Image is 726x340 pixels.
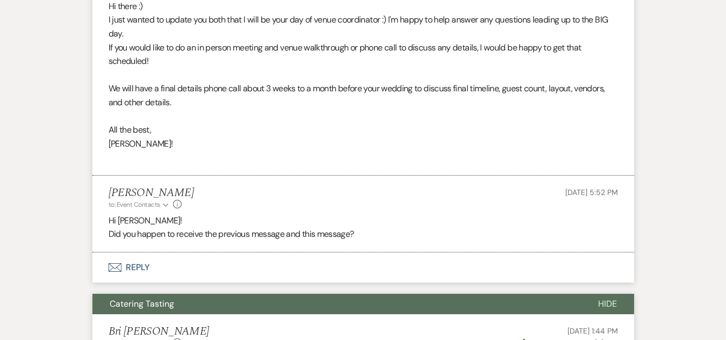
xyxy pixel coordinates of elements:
[109,82,618,109] p: We will have a final details phone call about 3 weeks to a month before your wedding to discuss f...
[109,325,210,338] h5: Bri [PERSON_NAME]
[109,123,618,137] p: All the best,
[110,298,174,309] span: Catering Tasting
[92,294,581,314] button: Catering Tasting
[109,214,618,228] p: Hi [PERSON_NAME]!
[109,227,618,241] p: Did you happen to receive the previous message and this message?
[581,294,634,314] button: Hide
[567,326,617,336] span: [DATE] 1:44 PM
[565,187,617,197] span: [DATE] 5:52 PM
[109,200,160,209] span: to: Event Contacts
[109,200,170,209] button: to: Event Contacts
[109,13,618,40] p: I just wanted to update you both that I will be your day of venue coordinator :) I'm happy to hel...
[109,41,618,68] p: If you would like to do an in person meeting and venue walkthrough or phone call to discuss any d...
[92,252,634,283] button: Reply
[109,137,618,151] p: [PERSON_NAME]!
[109,186,194,200] h5: [PERSON_NAME]
[598,298,617,309] span: Hide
